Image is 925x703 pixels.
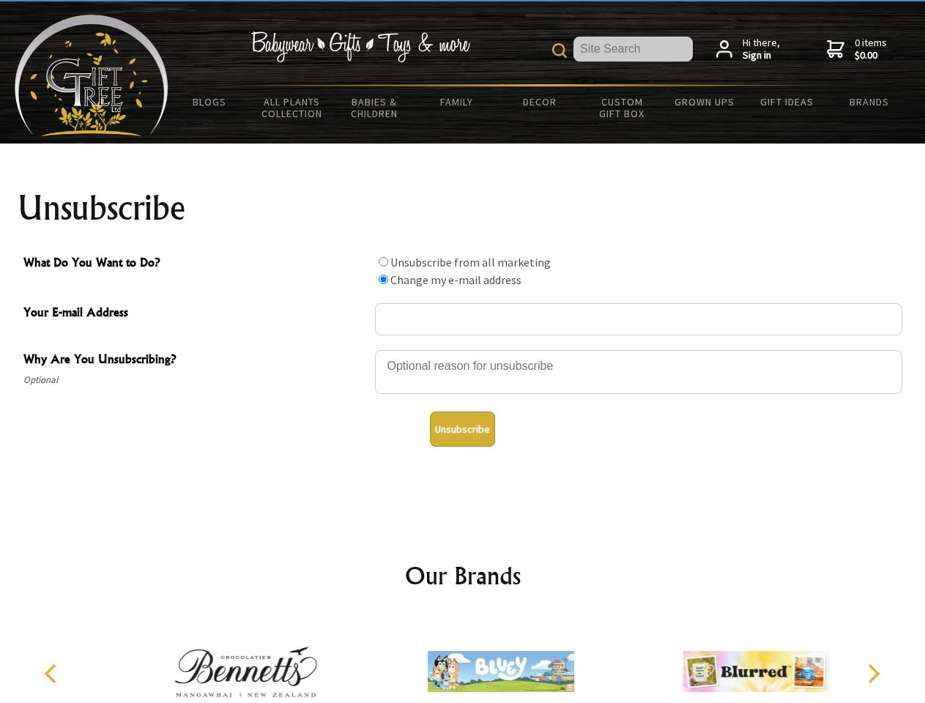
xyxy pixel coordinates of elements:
a: Babies & Children [333,86,416,129]
strong: Sign in [743,49,780,62]
input: Your E-mail Address [375,303,902,335]
img: product search [552,43,567,58]
span: Why Are You Unsubscribing? [23,350,368,371]
a: Grown Ups [663,86,746,117]
input: What Do You Want to Do? [379,275,388,284]
img: Babyware - Gifts - Toys and more... [15,15,168,136]
strong: $0.00 [855,49,887,62]
a: Hi there,Sign in [716,37,780,62]
a: Family [416,86,499,117]
span: Hi there, [743,37,780,62]
a: Custom Gift Box [581,86,664,129]
button: Previous [37,658,69,690]
button: Unsubscribe [430,412,495,447]
span: Your E-mail Address [23,303,368,324]
textarea: Why Are You Unsubscribing? [375,350,902,394]
label: Unsubscribe from all marketing [390,255,551,269]
a: Gift Ideas [746,86,828,117]
img: Babywear - Gifts - Toys & more [250,31,470,62]
a: BLOGS [168,86,251,117]
h1: Unsubscribe [18,190,908,226]
a: Decor [498,86,581,117]
a: All Plants Collection [251,86,334,129]
a: 0 items$0.00 [827,37,887,62]
span: Optional [23,371,368,389]
span: What Do You Want to Do? [23,253,368,275]
span: 0 items [855,36,887,62]
label: Change my e-mail address [390,272,521,287]
input: What Do You Want to Do? [379,257,388,267]
input: Site Search [573,37,693,62]
button: Next [857,658,889,690]
a: Brands [828,86,911,117]
h2: Our Brands [29,558,896,593]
